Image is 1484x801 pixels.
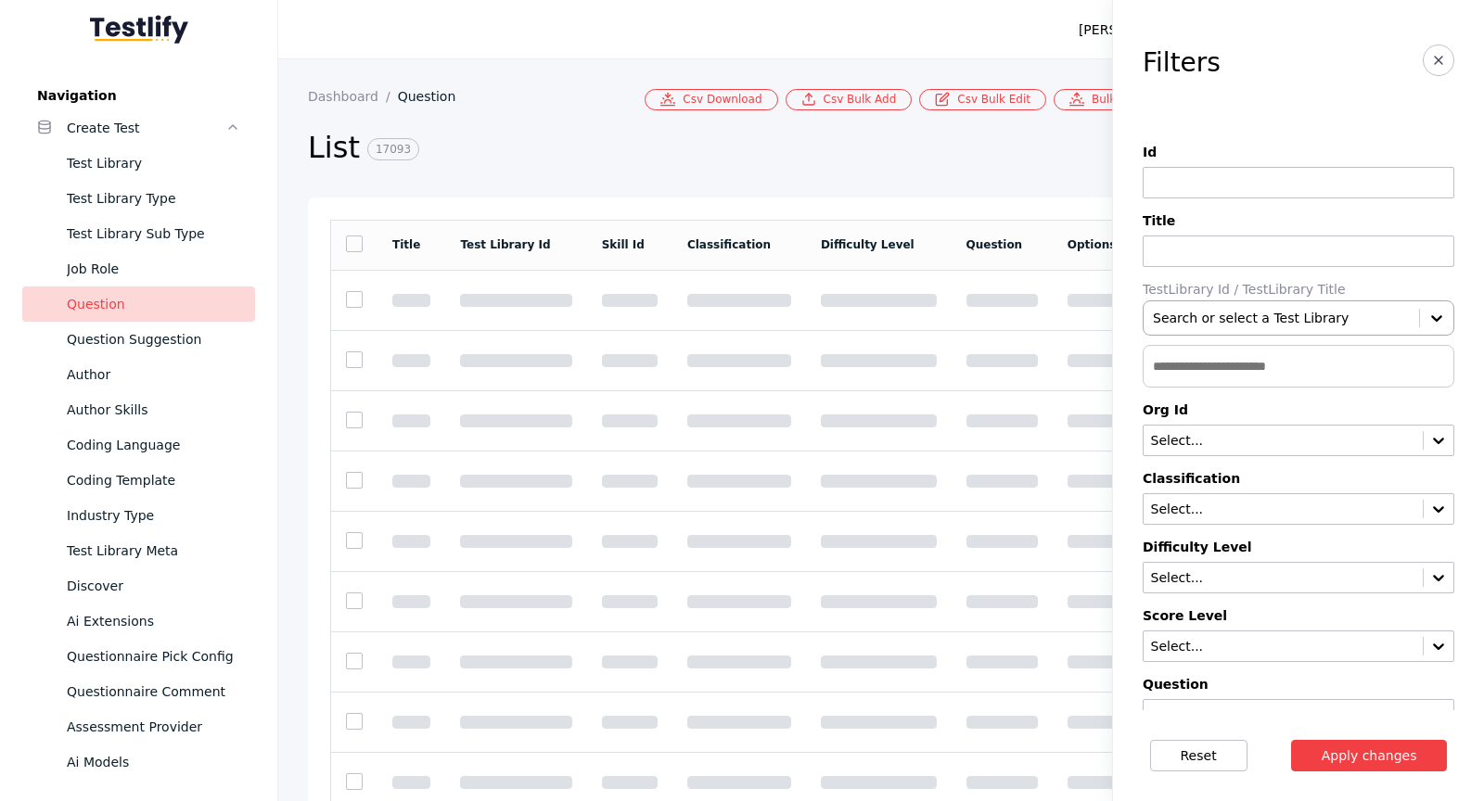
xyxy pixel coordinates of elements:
[67,610,240,632] div: Ai Extensions
[67,293,240,315] div: Question
[22,88,255,103] label: Navigation
[22,674,255,709] a: Questionnaire Comment
[22,568,255,604] a: Discover
[67,751,240,773] div: Ai Models
[1143,48,1221,78] h3: Filters
[919,89,1046,110] a: Csv Bulk Edit
[22,216,255,251] a: Test Library Sub Type
[67,222,240,245] div: Test Library Sub Type
[22,251,255,286] a: Job Role
[786,89,913,110] a: Csv Bulk Add
[22,604,255,639] a: Ai Extensions
[67,258,240,280] div: Job Role
[1143,402,1454,417] label: Org Id
[1143,213,1454,228] label: Title
[67,575,240,597] div: Discover
[67,645,240,667] div: Questionnaire Pick Config
[687,238,771,251] a: Classification
[67,469,240,491] div: Coding Template
[645,89,777,110] a: Csv Download
[22,392,255,427] a: Author Skills
[67,434,240,456] div: Coding Language
[1143,145,1454,159] label: Id
[392,238,420,251] a: Title
[22,181,255,216] a: Test Library Type
[1143,540,1454,554] label: Difficulty Level
[22,286,255,322] a: Question
[22,498,255,533] a: Industry Type
[308,89,398,104] a: Dashboard
[67,187,240,210] div: Test Library Type
[1143,608,1454,623] label: Score Level
[1291,740,1448,771] button: Apply changes
[1053,220,1145,270] td: Options
[67,716,240,738] div: Assessment Provider
[67,363,240,386] div: Author
[22,639,255,674] a: Questionnaire Pick Config
[22,357,255,392] a: Author
[398,89,471,104] a: Question
[67,540,240,562] div: Test Library Meta
[22,533,255,568] a: Test Library Meta
[67,399,240,421] div: Author Skills
[966,238,1023,251] a: Question
[308,129,1166,168] h2: List
[67,328,240,350] div: Question Suggestion
[22,322,255,357] a: Question Suggestion
[1150,740,1247,771] button: Reset
[460,238,550,251] a: Test Library Id
[1143,471,1454,486] label: Classification
[67,680,240,703] div: Questionnaire Comment
[22,427,255,463] a: Coding Language
[22,463,255,498] a: Coding Template
[367,138,419,160] span: 17093
[821,238,915,251] a: Difficulty Level
[67,504,240,527] div: Industry Type
[67,152,240,174] div: Test Library
[90,15,188,44] img: Testlify - Backoffice
[67,117,225,139] div: Create Test
[602,238,645,251] a: Skill Id
[1079,19,1414,41] div: [PERSON_NAME][EMAIL_ADDRESS][DOMAIN_NAME]
[1143,677,1454,692] label: Question
[1143,282,1454,297] label: TestLibrary Id / TestLibrary Title
[22,709,255,744] a: Assessment Provider
[22,146,255,181] a: Test Library
[22,744,255,780] a: Ai Models
[1054,89,1157,110] a: Bulk Add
